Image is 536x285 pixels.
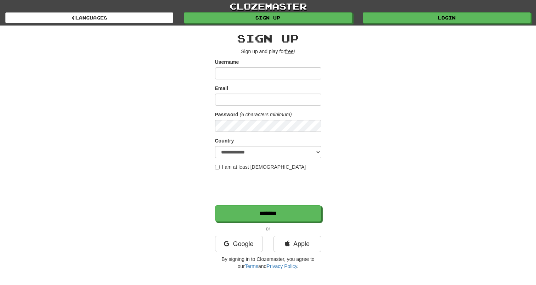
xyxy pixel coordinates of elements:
label: I am at least [DEMOGRAPHIC_DATA] [215,163,306,171]
p: Sign up and play for ! [215,48,321,55]
label: Password [215,111,238,118]
input: I am at least [DEMOGRAPHIC_DATA] [215,165,220,169]
h2: Sign up [215,33,321,44]
a: Languages [5,12,173,23]
em: (6 characters minimum) [240,112,292,117]
a: Apple [273,236,321,252]
a: Privacy Policy [266,263,297,269]
label: Username [215,58,239,66]
u: free [285,49,294,54]
a: Google [215,236,263,252]
label: Country [215,137,234,144]
iframe: reCAPTCHA [215,174,323,202]
a: Terms [245,263,258,269]
label: Email [215,85,228,92]
p: By signing in to Clozemaster, you agree to our and . [215,256,321,270]
a: Login [363,12,531,23]
a: Sign up [184,12,352,23]
p: or [215,225,321,232]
